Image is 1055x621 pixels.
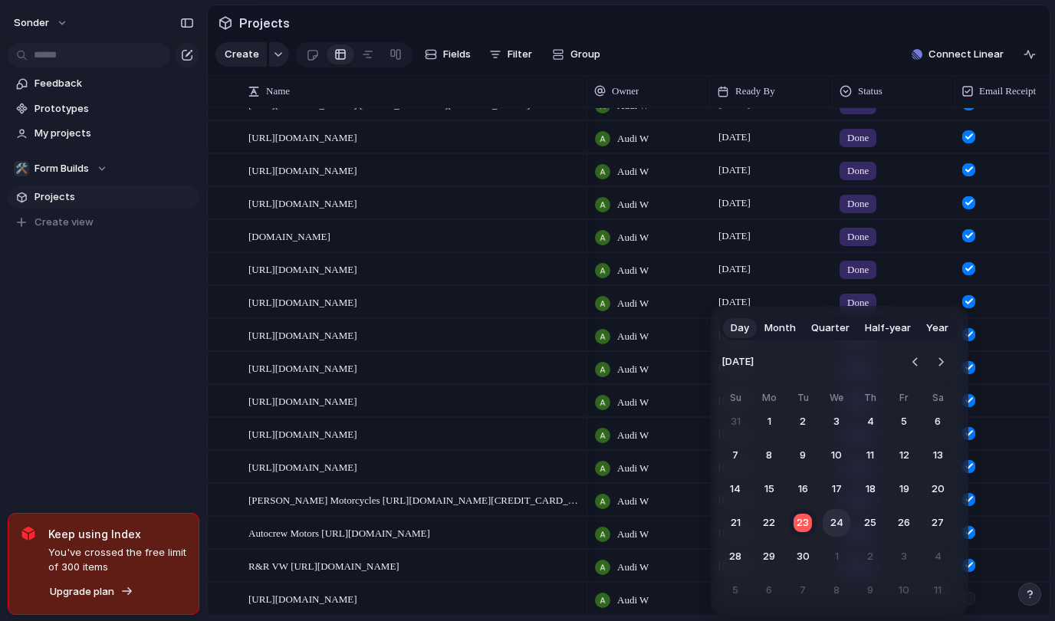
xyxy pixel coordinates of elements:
[755,577,783,604] button: Monday, October 6th, 2025
[764,320,796,336] span: Month
[789,408,817,435] button: Tuesday, September 2nd, 2025
[890,442,918,469] button: Friday, September 12th, 2025
[823,577,850,604] button: Wednesday, October 8th, 2025
[857,316,919,340] button: Half-year
[926,320,948,336] span: Year
[823,391,850,408] th: Wednesday
[721,408,749,435] button: Sunday, August 31st, 2025
[856,408,884,435] button: Thursday, September 4th, 2025
[823,543,850,570] button: Wednesday, October 1st, 2025
[757,316,804,340] button: Month
[856,509,884,537] button: Thursday, September 25th, 2025
[924,577,951,604] button: Saturday, October 11th, 2025
[924,509,951,537] button: Saturday, September 27th, 2025
[823,442,850,469] button: Wednesday, September 10th, 2025
[721,442,749,469] button: Sunday, September 7th, 2025
[811,320,850,336] span: Quarter
[755,442,783,469] button: Monday, September 8th, 2025
[856,543,884,570] button: Thursday, October 2nd, 2025
[924,442,951,469] button: Saturday, September 13th, 2025
[856,391,884,408] th: Thursday
[789,442,817,469] button: Tuesday, September 9th, 2025
[804,316,857,340] button: Quarter
[755,543,783,570] button: Monday, September 29th, 2025
[755,475,783,503] button: Monday, September 15th, 2025
[930,351,951,373] button: Go to the Next Month
[924,408,951,435] button: Saturday, September 6th, 2025
[890,577,918,604] button: Friday, October 10th, 2025
[823,475,850,503] button: Wednesday, September 17th, 2025
[789,475,817,503] button: Tuesday, September 16th, 2025
[755,408,783,435] button: Monday, September 1st, 2025
[890,408,918,435] button: Friday, September 5th, 2025
[789,543,817,570] button: Tuesday, September 30th, 2025
[789,391,817,408] th: Tuesday
[721,391,749,408] th: Sunday
[890,509,918,537] button: Friday, September 26th, 2025
[721,475,749,503] button: Sunday, September 14th, 2025
[755,509,783,537] button: Monday, September 22nd, 2025
[865,320,911,336] span: Half-year
[924,475,951,503] button: Saturday, September 20th, 2025
[856,577,884,604] button: Thursday, October 9th, 2025
[856,475,884,503] button: Thursday, September 18th, 2025
[905,351,926,373] button: Go to the Previous Month
[721,577,749,604] button: Sunday, October 5th, 2025
[924,543,951,570] button: Saturday, October 4th, 2025
[721,543,749,570] button: Sunday, September 28th, 2025
[823,509,850,537] button: Wednesday, September 24th, 2025
[789,577,817,604] button: Tuesday, October 7th, 2025
[919,316,956,340] button: Year
[731,320,749,336] span: Day
[721,345,754,379] span: [DATE]
[924,391,951,408] th: Saturday
[721,509,749,537] button: Sunday, September 21st, 2025
[890,475,918,503] button: Friday, September 19th, 2025
[723,316,757,340] button: Day
[721,391,951,604] table: September 2025
[755,391,783,408] th: Monday
[823,408,850,435] button: Wednesday, September 3rd, 2025
[890,543,918,570] button: Friday, October 3rd, 2025
[789,509,817,537] button: Today, Tuesday, September 23rd, 2025
[890,391,918,408] th: Friday
[856,442,884,469] button: Thursday, September 11th, 2025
